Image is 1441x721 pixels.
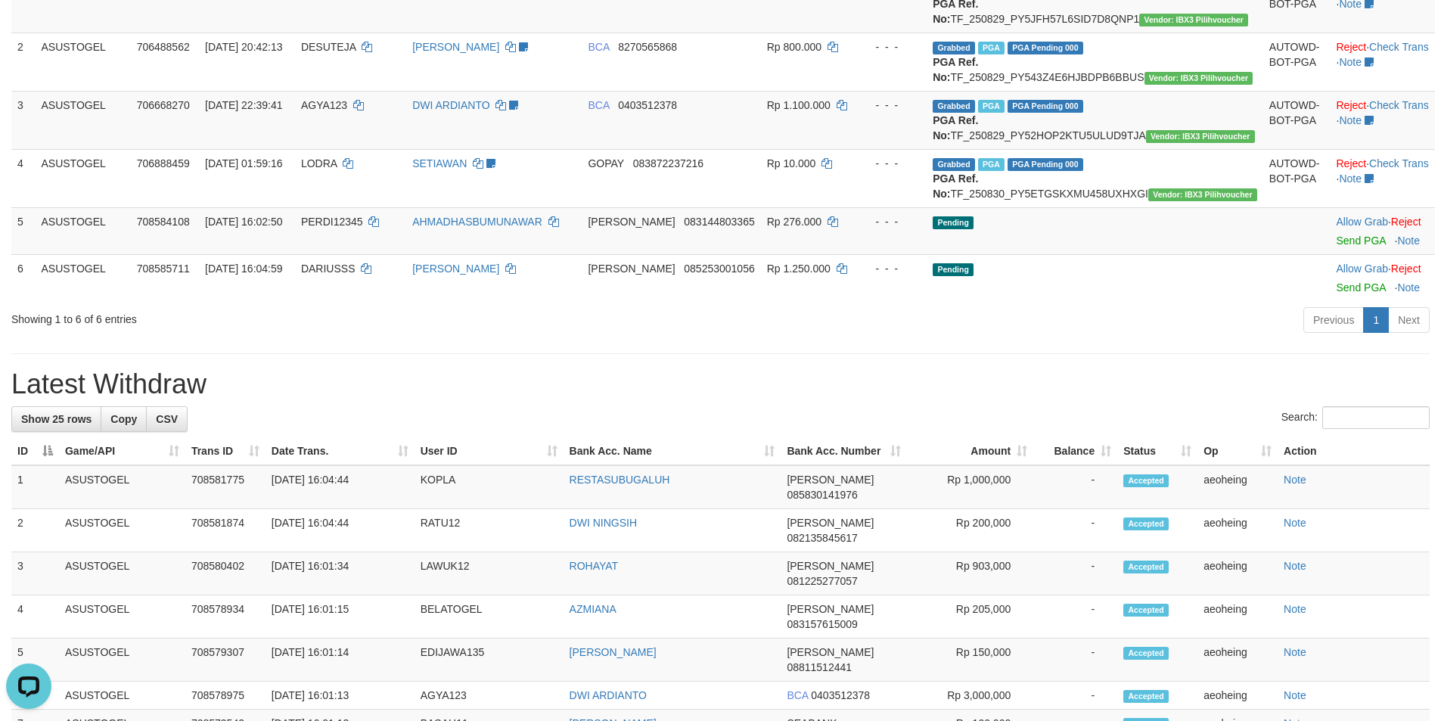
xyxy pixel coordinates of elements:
[907,509,1033,552] td: Rp 200,000
[266,595,415,639] td: [DATE] 16:01:15
[11,406,101,432] a: Show 25 rows
[907,465,1033,509] td: Rp 1,000,000
[1197,465,1278,509] td: aeoheing
[137,157,190,169] span: 706888459
[933,216,974,229] span: Pending
[1303,307,1364,333] a: Previous
[787,661,852,673] span: Copy 08811512441 to clipboard
[1008,42,1083,54] span: PGA Pending
[205,216,282,228] span: [DATE] 16:02:50
[767,216,821,228] span: Rp 276.000
[59,682,185,710] td: ASUSTOGEL
[907,552,1033,595] td: Rp 903,000
[11,595,59,639] td: 4
[137,41,190,53] span: 706488562
[767,41,821,53] span: Rp 800.000
[927,91,1263,149] td: TF_250829_PY52HOP2KTU5ULUD9TJA
[861,261,921,276] div: - - -
[59,639,185,682] td: ASUSTOGEL
[205,263,282,275] span: [DATE] 16:04:59
[11,254,35,301] td: 6
[1339,114,1362,126] a: Note
[1123,561,1169,573] span: Accepted
[185,552,266,595] td: 708580402
[1337,263,1388,275] a: Allow Grab
[415,595,564,639] td: BELATOGEL
[1008,158,1083,171] span: PGA Pending
[1337,281,1386,294] a: Send PGA
[301,216,363,228] span: PERDI12345
[1337,263,1391,275] span: ·
[266,509,415,552] td: [DATE] 16:04:44
[1284,603,1306,615] a: Note
[570,689,647,701] a: DWI ARDIANTO
[1369,41,1429,53] a: Check Trans
[1146,130,1255,143] span: Vendor URL: https://payment5.1velocity.biz
[978,100,1005,113] span: Marked by aeoafif
[861,98,921,113] div: - - -
[933,100,975,113] span: Grabbed
[11,306,589,327] div: Showing 1 to 6 of 6 entries
[633,157,703,169] span: Copy 083872237216 to clipboard
[1144,72,1253,85] span: Vendor URL: https://payment5.1velocity.biz
[1197,682,1278,710] td: aeoheing
[907,639,1033,682] td: Rp 150,000
[787,618,857,630] span: Copy 083157615009 to clipboard
[1369,157,1429,169] a: Check Trans
[588,216,675,228] span: [PERSON_NAME]
[412,99,489,111] a: DWI ARDIANTO
[1197,437,1278,465] th: Op: activate to sort column ascending
[907,595,1033,639] td: Rp 205,000
[301,41,356,53] span: DESUTEJA
[1281,406,1430,429] label: Search:
[570,603,616,615] a: AZMIANA
[11,369,1430,399] h1: Latest Withdraw
[570,474,670,486] a: RESTASUBUGALUH
[1331,149,1436,207] td: · ·
[1033,437,1117,465] th: Balance: activate to sort column ascending
[137,216,190,228] span: 708584108
[1337,216,1391,228] span: ·
[412,263,499,275] a: [PERSON_NAME]
[185,509,266,552] td: 708581874
[1337,157,1367,169] a: Reject
[301,157,337,169] span: LODRA
[1148,188,1257,201] span: Vendor URL: https://payment5.1velocity.biz
[1033,639,1117,682] td: -
[1278,437,1430,465] th: Action
[1397,281,1420,294] a: Note
[415,465,564,509] td: KOPLA
[1033,595,1117,639] td: -
[927,33,1263,91] td: TF_250829_PY543Z4E6HJBDPB6BBUS
[767,157,816,169] span: Rp 10.000
[1337,216,1388,228] a: Allow Grab
[137,263,190,275] span: 708585711
[1123,647,1169,660] span: Accepted
[35,207,130,254] td: ASUSTOGEL
[1284,646,1306,658] a: Note
[927,149,1263,207] td: TF_250830_PY5ETGSKXMU458UXHXGI
[811,689,870,701] span: Copy 0403512378 to clipboard
[1339,172,1362,185] a: Note
[11,437,59,465] th: ID: activate to sort column descending
[59,595,185,639] td: ASUSTOGEL
[1388,307,1430,333] a: Next
[412,157,467,169] a: SETIAWAN
[781,437,907,465] th: Bank Acc. Number: activate to sort column ascending
[1197,639,1278,682] td: aeoheing
[110,413,137,425] span: Copy
[1197,595,1278,639] td: aeoheing
[1331,207,1436,254] td: ·
[907,682,1033,710] td: Rp 3,000,000
[156,413,178,425] span: CSV
[1123,690,1169,703] span: Accepted
[787,560,874,572] span: [PERSON_NAME]
[1008,100,1083,113] span: PGA Pending
[1397,235,1420,247] a: Note
[1322,406,1430,429] input: Search:
[1117,437,1197,465] th: Status: activate to sort column ascending
[787,575,857,587] span: Copy 081225277057 to clipboard
[861,214,921,229] div: - - -
[35,33,130,91] td: ASUSTOGEL
[415,639,564,682] td: EDIJAWA135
